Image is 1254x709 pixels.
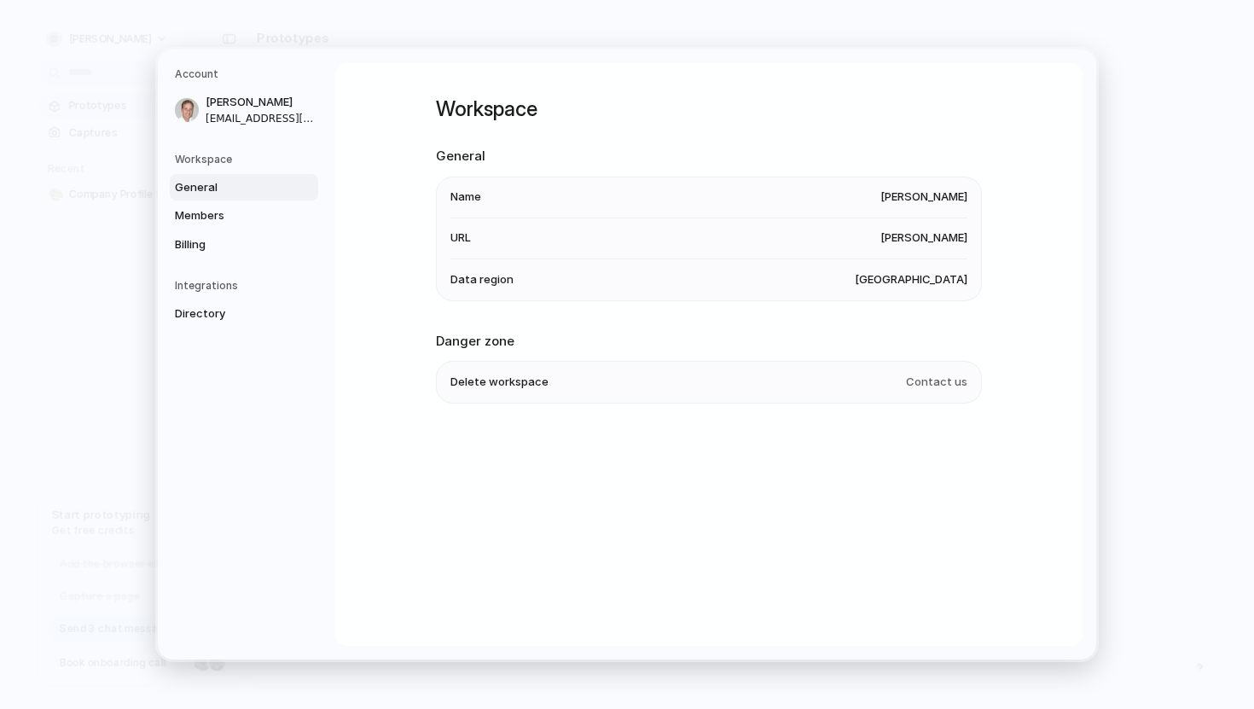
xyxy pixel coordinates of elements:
span: Contact us [906,374,967,391]
span: [EMAIL_ADDRESS][DOMAIN_NAME] [206,111,315,126]
h5: Workspace [175,152,318,167]
h1: Workspace [436,94,982,125]
span: Delete workspace [450,374,549,391]
a: Billing [170,231,318,259]
span: Directory [175,305,284,323]
span: Members [175,207,284,224]
span: General [175,179,284,196]
span: [PERSON_NAME] [880,230,967,247]
h2: General [436,147,982,166]
span: Billing [175,236,284,253]
a: [PERSON_NAME][EMAIL_ADDRESS][DOMAIN_NAME] [170,89,318,131]
span: [GEOGRAPHIC_DATA] [855,271,967,288]
a: Members [170,202,318,230]
span: Data region [450,271,514,288]
a: General [170,174,318,201]
a: Directory [170,300,318,328]
span: URL [450,230,471,247]
span: [PERSON_NAME] [880,189,967,206]
span: Name [450,189,481,206]
span: [PERSON_NAME] [206,94,315,111]
h5: Integrations [175,278,318,293]
h2: Danger zone [436,332,982,352]
h5: Account [175,67,318,82]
